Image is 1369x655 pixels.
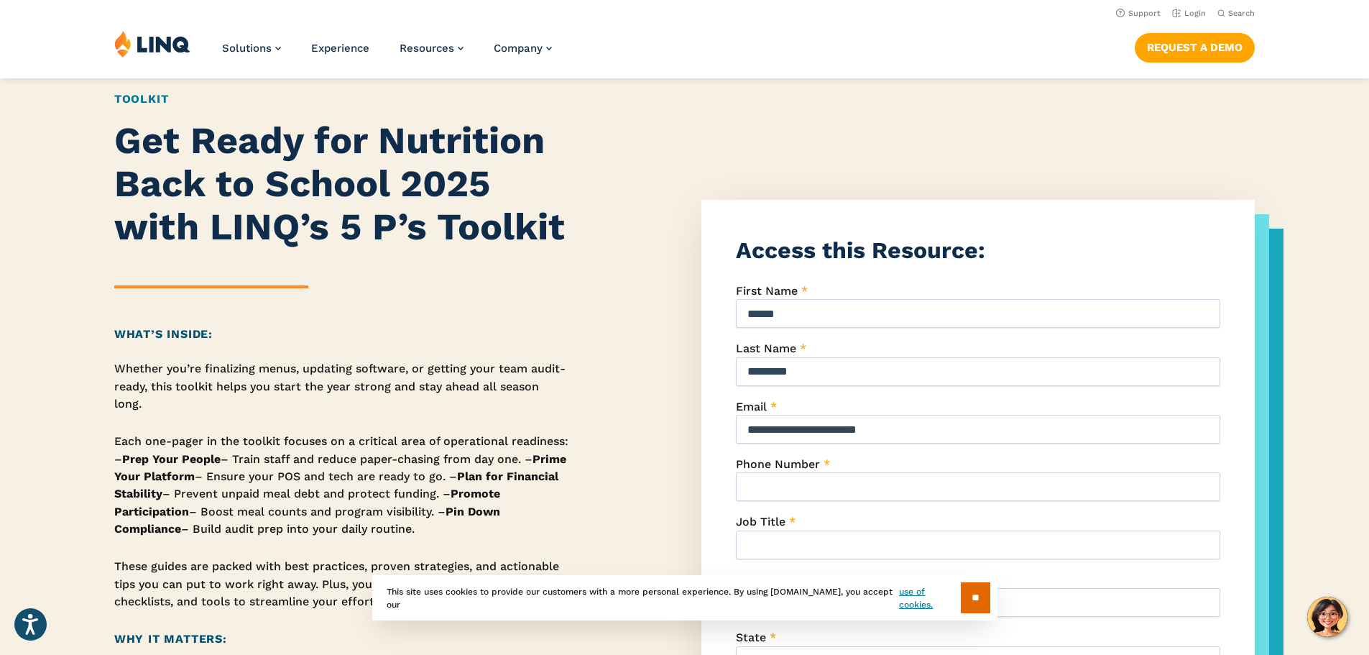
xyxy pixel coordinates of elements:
button: Hello, have a question? Let’s chat. [1307,597,1347,637]
strong: Prep Your People [122,452,221,466]
h2: What’s Inside: [114,326,570,343]
div: This site uses cookies to provide our customers with a more personal experience. By using [DOMAIN... [372,575,997,620]
h3: Access this Resource: [736,234,1220,267]
button: Open Search Bar [1217,8,1255,19]
p: Whether you’re finalizing menus, updating software, or getting your team audit-ready, this toolki... [114,360,570,413]
a: Toolkit [114,92,169,106]
p: These guides are packed with best practices, proven strategies, and actionable tips you can put t... [114,558,570,610]
a: Request a Demo [1135,33,1255,62]
strong: Promote Participation [114,487,500,518]
a: Login [1172,9,1206,18]
a: Company [494,42,552,55]
a: Support [1116,9,1161,18]
strong: Plan for Financial Stability [114,470,558,500]
span: District [736,573,778,587]
a: Resources [400,42,464,55]
a: use of cookies. [899,585,960,611]
span: First Name [736,284,798,298]
span: Last Name [736,342,796,355]
span: Resources [400,42,454,55]
p: Each one-pager in the toolkit focuses on a critical area of operational readiness: – – Train staf... [114,433,570,538]
strong: Prime Your Platform [114,452,566,483]
nav: Button Navigation [1135,30,1255,62]
span: Phone Number [736,457,820,471]
span: Email [736,400,767,413]
strong: Pin Down Compliance [114,505,500,536]
img: LINQ | K‑12 Software [114,30,190,58]
span: Solutions [222,42,272,55]
nav: Primary Navigation [222,30,552,78]
span: Search [1228,9,1255,18]
a: Solutions [222,42,281,55]
span: Job Title [736,515,785,528]
strong: Get Ready for Nutrition Back to School 2025 with LINQ’s 5 P’s Toolkit [114,119,565,249]
a: Experience [311,42,369,55]
span: Company [494,42,543,55]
